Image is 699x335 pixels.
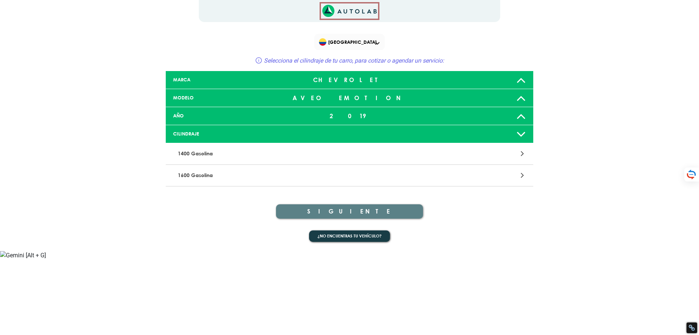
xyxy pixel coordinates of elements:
[168,94,289,101] div: MODELO
[168,76,289,83] div: MARCA
[314,34,385,50] div: Flag of COLOMBIA[GEOGRAPHIC_DATA]
[166,89,533,107] a: MODELO AVEO EMOTION
[264,57,444,64] span: Selecciona el cilindraje de tu carro, para cotizar o agendar un servicio:
[166,125,533,143] a: CILINDRAJE
[319,38,326,46] img: Flag of COLOMBIA
[175,147,404,161] p: 1400 Gasolina
[289,109,410,123] div: 2019
[688,324,695,331] div: Restore Info Box &#10;&#10;NoFollow Info:&#10; META-Robots NoFollow: &#09;false&#10; META-Robots ...
[319,37,382,47] span: [GEOGRAPHIC_DATA]
[168,130,289,137] div: CILINDRAJE
[168,112,289,119] div: AÑO
[309,230,390,242] button: ¿No encuentras tu vehículo?
[289,73,410,87] div: CHEVROLET
[276,204,423,219] button: SIGUIENTE
[166,71,533,89] a: MARCA CHEVROLET
[166,107,533,125] a: AÑO 2019
[289,91,410,105] div: AVEO EMOTION
[322,7,377,14] a: Link al sitio de autolab
[175,169,404,182] p: 1600 Gasolina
